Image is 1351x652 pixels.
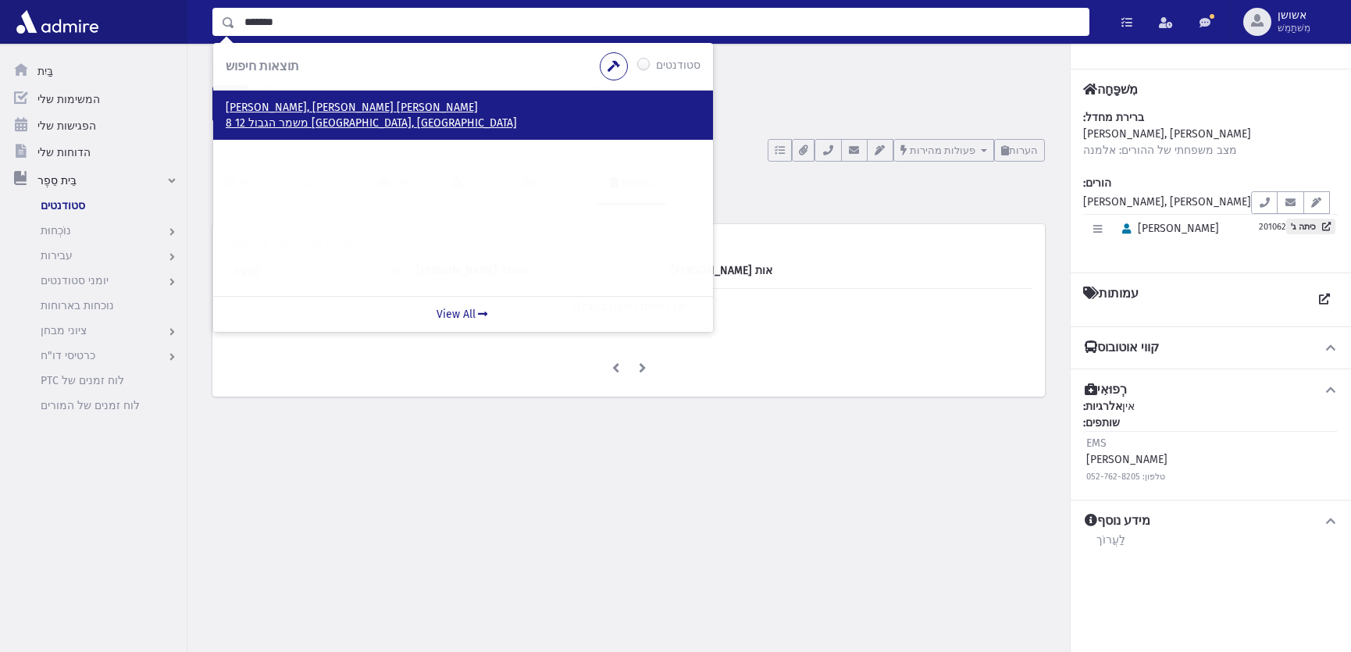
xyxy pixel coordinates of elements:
[1097,382,1127,397] font: רְפוּאִי
[1096,533,1125,546] font: לַעֲרוֹך
[1122,400,1135,413] font: אין
[37,119,96,133] font: הפגישות שלי
[41,224,71,237] font: נוֹכְחוּת
[1083,144,1237,157] font: מצב משפחתי של ההורים: אלמנה
[37,174,77,187] font: בֵּית סֵפֶר
[226,59,299,73] font: תוצאות חיפוש
[1083,382,1339,398] button: רְפוּאִי
[1083,400,1122,413] font: אלרגיות:
[1009,144,1038,156] font: הערות
[1083,513,1339,529] button: מידע נוסף
[37,146,91,159] font: הדוחות שלי
[910,144,975,156] font: פעולות מהירות
[12,6,102,37] img: אדמיר פרו
[656,59,700,72] font: סטודנטים
[1278,9,1306,22] font: אשושן
[1138,222,1219,235] font: [PERSON_NAME]
[37,65,53,78] font: בַּיִת
[226,100,700,116] p: [PERSON_NAME], [PERSON_NAME] [PERSON_NAME]
[41,349,95,362] font: כרטיסי דו"ח
[226,100,700,130] a: [PERSON_NAME], [PERSON_NAME] [PERSON_NAME] 8 משמר הגבול 12 [GEOGRAPHIC_DATA], [GEOGRAPHIC_DATA]
[1083,416,1120,429] font: שותפים:
[1097,82,1138,97] font: מִשׁפָּחָה
[1259,222,1286,232] font: 201062
[1083,176,1111,190] font: הורים:
[1097,513,1150,528] font: מידע נוסף
[1083,195,1251,208] font: [PERSON_NAME], [PERSON_NAME]
[1086,436,1107,450] font: EMS
[1291,222,1316,232] font: כיתה ג'
[1097,340,1159,355] font: קווי אוטובוס
[1096,529,1126,558] a: לַעֲרוֹך
[994,139,1045,162] button: הערות
[212,62,269,85] nav: פירורי לחם
[213,296,713,332] a: View All
[41,399,140,412] font: לוח זמנים של המורים
[41,249,73,262] font: עבירות
[212,64,269,77] a: סטודנטים
[1310,286,1339,314] a: הצג את כל האיגודים
[1083,111,1144,124] font: ברירת מחדל:
[671,264,772,277] font: [PERSON_NAME] אות
[1286,219,1335,234] a: כיתה ג'
[235,8,1089,36] input: לְחַפֵּשׂ
[1083,127,1251,141] font: [PERSON_NAME], [PERSON_NAME]
[226,116,700,131] p: 8 משמר הגבול 12 [GEOGRAPHIC_DATA], [GEOGRAPHIC_DATA]
[41,374,124,387] font: לוח זמנים של PTC
[212,162,284,205] a: פְּעִילוּת
[661,253,881,289] th: סימן אות
[1083,340,1339,356] button: קווי אוטובוס
[41,199,85,212] font: סטודנטים
[893,139,994,162] button: פעולות מהירות
[41,324,87,337] font: ציוני מבחן
[1278,23,1310,34] font: מִשׁתַמֵשׁ
[1099,286,1139,301] font: עמותות
[37,93,100,106] font: המשימות שלי
[41,274,109,287] font: יומני סטודנטים
[1086,472,1165,482] font: טלפון: 052-762-8205
[1086,453,1167,466] font: [PERSON_NAME]
[41,299,114,312] font: נוכחות בארוחות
